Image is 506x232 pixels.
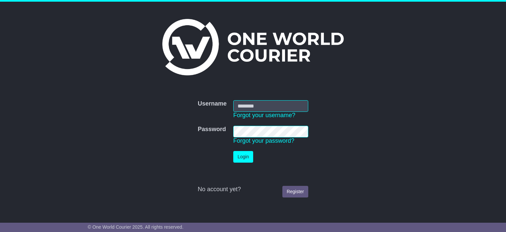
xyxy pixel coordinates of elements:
[233,151,253,163] button: Login
[198,100,227,108] label: Username
[198,186,308,193] div: No account yet?
[282,186,308,197] a: Register
[88,224,183,230] span: © One World Courier 2025. All rights reserved.
[198,126,226,133] label: Password
[162,19,343,75] img: One World
[233,137,294,144] a: Forgot your password?
[233,112,295,118] a: Forgot your username?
